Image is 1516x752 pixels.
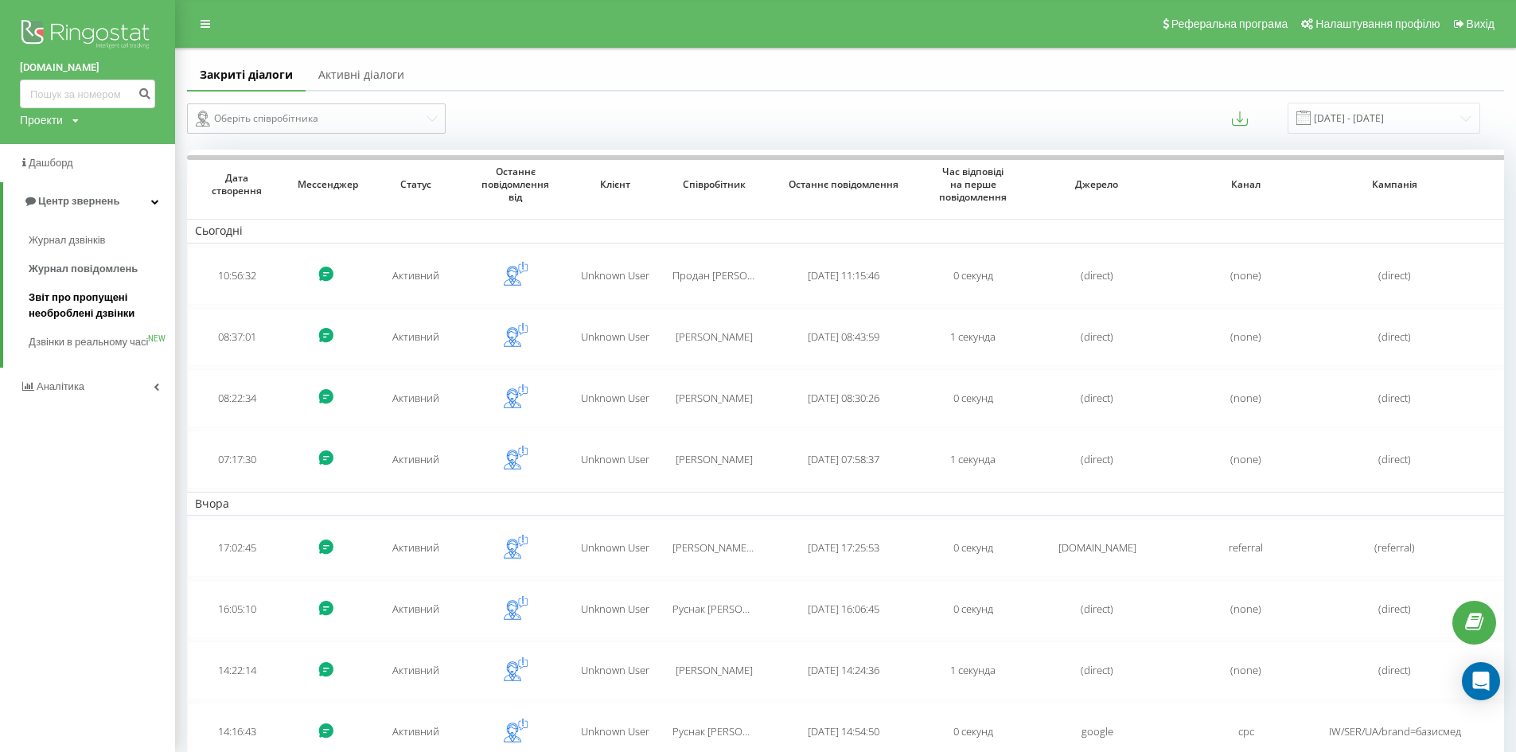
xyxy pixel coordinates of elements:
[1081,724,1113,738] span: google
[37,380,84,392] span: Аналiтика
[1315,18,1440,30] span: Налаштування профілю
[581,268,649,282] span: Unknown User
[1230,663,1261,677] span: (none)
[477,166,553,203] span: Останнє повідомлення від
[1081,452,1113,466] span: (direct)
[29,232,105,248] span: Журнал дзвінків
[199,172,275,197] span: Дата створення
[29,334,148,350] span: Дзвінки в реальному часі
[187,431,286,489] td: 07:17:30
[20,60,155,76] a: [DOMAIN_NAME]
[1081,663,1113,677] span: (direct)
[20,80,155,108] input: Пошук за номером
[1058,540,1136,555] span: [DOMAIN_NAME]
[1081,391,1113,405] span: (direct)
[298,178,355,191] span: Мессенджер
[187,308,286,366] td: 08:37:01
[187,247,286,305] td: 10:56:32
[923,431,1023,489] td: 1 секунда
[366,247,466,305] td: Активний
[366,519,466,577] td: Активний
[581,452,649,466] span: Unknown User
[1081,602,1113,616] span: (direct)
[29,226,175,255] a: Журнал дзвінків
[378,178,454,191] span: Статус
[187,519,286,577] td: 17:02:45
[196,109,424,128] div: Оберіть співробітника
[581,663,649,677] span: Unknown User
[29,255,175,283] a: Журнал повідомлень
[779,178,908,191] span: Останнє повідомлення
[923,580,1023,638] td: 0 секунд
[581,602,649,616] span: Unknown User
[808,268,879,282] span: [DATE] 11:15:46
[1171,18,1288,30] span: Реферальна програма
[1081,268,1113,282] span: (direct)
[1230,268,1261,282] span: (none)
[808,724,879,738] span: [DATE] 14:54:50
[676,391,753,405] span: [PERSON_NAME]
[1329,724,1461,738] span: IW/SER/UA/brand=базисмед
[29,157,73,169] span: Дашборд
[672,268,789,282] span: Продан [PERSON_NAME]
[1229,540,1263,555] span: referral
[1081,329,1113,344] span: (direct)
[676,663,753,677] span: [PERSON_NAME]
[1232,111,1248,127] button: Експортувати повідомлення
[676,178,752,191] span: Співробітник
[581,329,649,344] span: Unknown User
[1467,18,1495,30] span: Вихід
[1230,452,1261,466] span: (none)
[29,283,175,328] a: Звіт про пропущені необроблені дзвінки
[577,178,653,191] span: Клієнт
[187,580,286,638] td: 16:05:10
[1230,329,1261,344] span: (none)
[366,431,466,489] td: Активний
[808,540,879,555] span: [DATE] 17:25:53
[187,641,286,699] td: 14:22:14
[1374,540,1415,555] span: (referral)
[20,16,155,56] img: Ringostat logo
[1378,452,1411,466] span: (direct)
[808,391,879,405] span: [DATE] 08:30:26
[676,329,753,344] span: [PERSON_NAME]
[581,540,649,555] span: Unknown User
[187,60,306,92] a: Закриті діалоги
[808,452,879,466] span: [DATE] 07:58:37
[306,60,417,92] a: Активні діалоги
[1378,268,1411,282] span: (direct)
[672,602,785,616] span: Руснак [PERSON_NAME]
[366,308,466,366] td: Активний
[923,641,1023,699] td: 1 секунда
[1186,178,1305,191] span: Канал
[1378,663,1411,677] span: (direct)
[1230,391,1261,405] span: (none)
[3,182,175,220] a: Центр звернень
[808,602,879,616] span: [DATE] 16:06:45
[581,724,649,738] span: Unknown User
[20,112,63,128] div: Проекти
[29,290,167,321] span: Звіт про пропущені необроблені дзвінки
[923,247,1023,305] td: 0 секунд
[1238,724,1254,738] span: cpc
[366,580,466,638] td: Активний
[1230,602,1261,616] span: (none)
[808,663,879,677] span: [DATE] 14:24:36
[1378,329,1411,344] span: (direct)
[581,391,649,405] span: Unknown User
[935,166,1011,203] span: Час відповіді на перше повідомлення
[1462,662,1500,700] div: Open Intercom Messenger
[1037,178,1156,191] span: Джерело
[1378,602,1411,616] span: (direct)
[366,641,466,699] td: Активний
[366,369,466,427] td: Активний
[1335,178,1454,191] span: Кампанія
[923,519,1023,577] td: 0 секунд
[187,369,286,427] td: 08:22:34
[38,195,119,207] span: Центр звернень
[29,328,175,357] a: Дзвінки в реальному часіNEW
[923,369,1023,427] td: 0 секунд
[676,452,753,466] span: [PERSON_NAME]
[29,261,138,277] span: Журнал повідомлень
[672,724,785,738] span: Руснак [PERSON_NAME]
